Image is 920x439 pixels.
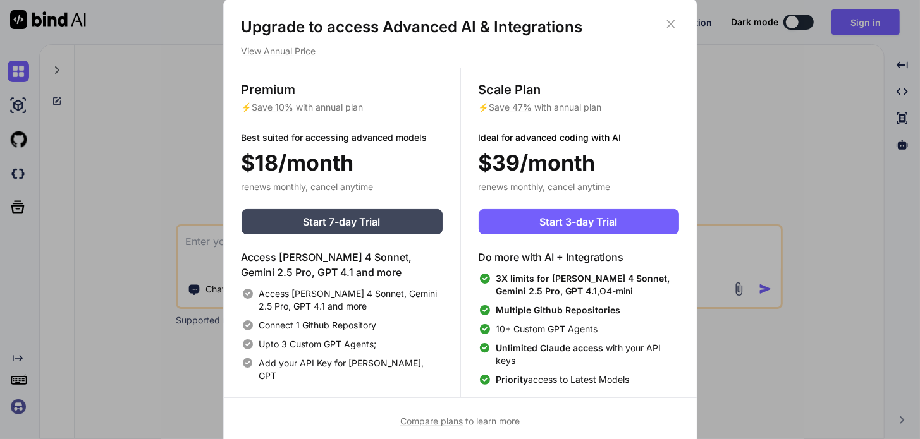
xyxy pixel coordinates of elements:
[496,342,606,353] span: Unlimited Claude access
[242,181,374,192] span: renews monthly, cancel anytime
[242,209,443,234] button: Start 7-day Trial
[242,147,354,179] span: $18/month
[242,250,443,280] h4: Access [PERSON_NAME] 4 Sonnet, Gemini 2.5 Pro, GPT 4.1 and more
[259,338,377,351] span: Upto 3 Custom GPT Agents;
[496,373,630,386] span: access to Latest Models
[496,323,598,335] span: 10+ Custom GPT Agents
[259,287,443,313] span: Access [PERSON_NAME] 4 Sonnet, Gemini 2.5 Pro, GPT 4.1 and more
[242,101,443,114] p: ⚡ with annual plan
[489,102,532,112] span: Save 47%
[496,304,621,315] span: Multiple Github Repositories
[496,272,679,298] span: O4-mini
[242,131,443,144] p: Best suited for accessing advanced models
[479,81,679,99] h3: Scale Plan
[496,374,529,385] span: Priority
[479,209,679,234] button: Start 3-day Trial
[479,147,596,179] span: $39/month
[252,102,294,112] span: Save 10%
[259,357,442,382] span: Add your API Key for [PERSON_NAME], GPT
[479,131,679,144] p: Ideal for advanced coding with AI
[540,214,618,229] span: Start 3-day Trial
[479,250,679,265] h4: Do more with AI + Integrations
[496,273,670,296] span: 3X limits for [PERSON_NAME] 4 Sonnet, Gemini 2.5 Pro, GPT 4.1,
[400,416,520,426] span: to learn more
[304,214,381,229] span: Start 7-day Trial
[259,319,377,332] span: Connect 1 Github Repository
[496,342,678,367] span: with your API keys
[400,416,463,426] span: Compare plans
[242,81,443,99] h3: Premium
[242,45,679,57] p: View Annual Price
[479,101,679,114] p: ⚡ with annual plan
[242,17,679,37] h1: Upgrade to access Advanced AI & Integrations
[479,181,611,192] span: renews monthly, cancel anytime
